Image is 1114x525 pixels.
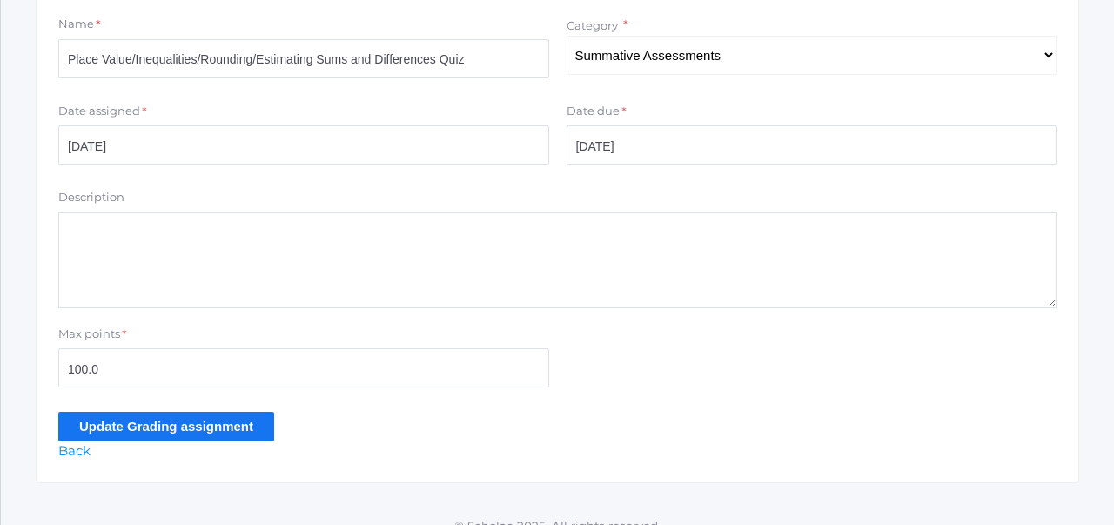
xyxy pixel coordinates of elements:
label: Date due [567,103,620,120]
input: Update Grading assignment [58,412,274,441]
label: Name [58,16,94,33]
label: Category [567,18,618,32]
label: Max points [58,326,120,343]
label: Description [58,189,124,206]
a: Back [58,442,91,459]
label: Date assigned [58,103,140,120]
